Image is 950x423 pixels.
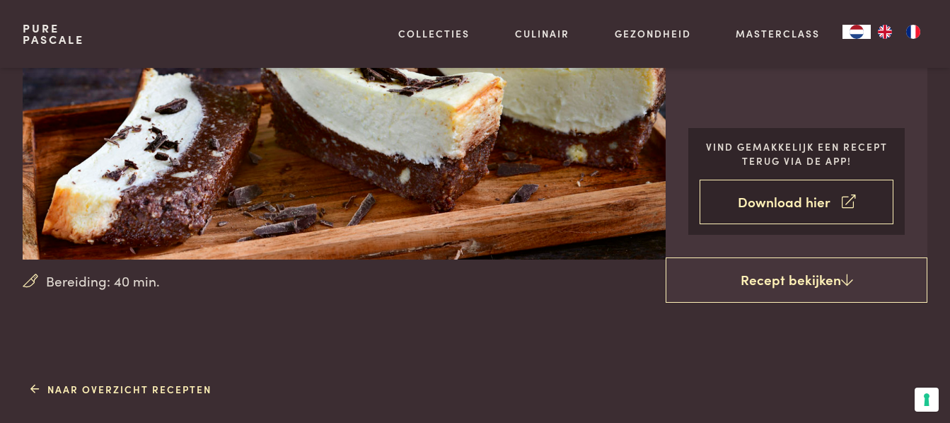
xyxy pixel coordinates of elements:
[23,23,84,45] a: PurePascale
[515,26,569,41] a: Culinair
[666,257,927,303] a: Recept bekijken
[30,382,212,397] a: Naar overzicht recepten
[700,180,893,224] a: Download hier
[46,271,160,291] span: Bereiding: 40 min.
[871,25,927,39] ul: Language list
[842,25,927,39] aside: Language selected: Nederlands
[842,25,871,39] a: NL
[398,26,470,41] a: Collecties
[700,139,893,168] p: Vind gemakkelijk een recept terug via de app!
[842,25,871,39] div: Language
[915,388,939,412] button: Uw voorkeuren voor toestemming voor trackingtechnologieën
[615,26,691,41] a: Gezondheid
[736,26,820,41] a: Masterclass
[899,25,927,39] a: FR
[871,25,899,39] a: EN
